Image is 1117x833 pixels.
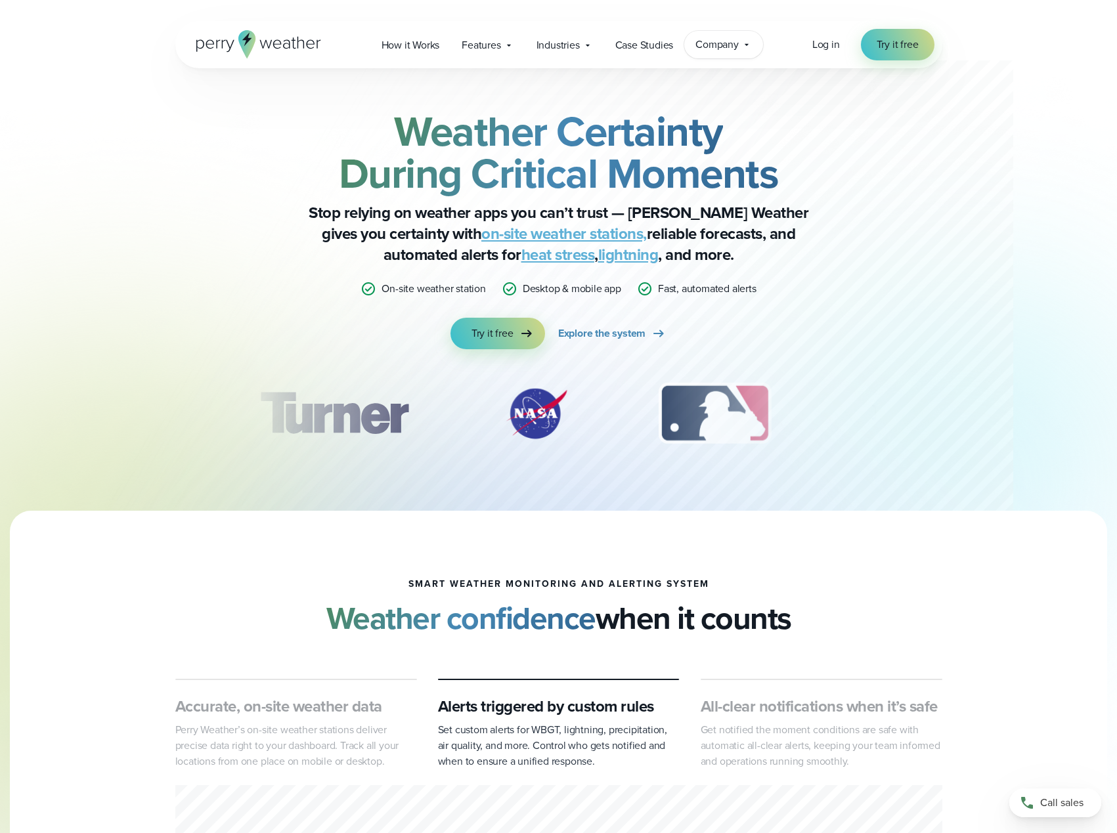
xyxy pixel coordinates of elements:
h1: smart weather monitoring and alerting system [408,579,709,589]
div: slideshow [241,381,877,453]
span: Industries [537,37,580,53]
span: Call sales [1040,795,1084,811]
img: PGA.svg [847,381,952,446]
a: How it Works [370,32,451,58]
a: on-site weather stations, [481,222,647,246]
p: Fast, automated alerts [658,281,756,297]
a: Try it free [861,29,934,60]
img: NASA.svg [491,381,582,446]
h3: All-clear notifications when it’s safe [701,696,942,717]
a: Log in [812,37,840,53]
p: Perry Weather’s on-site weather stations deliver precise data right to your dashboard. Track all ... [175,722,417,769]
a: Call sales [1009,788,1101,817]
a: Explore the system [558,318,667,349]
strong: Weather Certainty During Critical Moments [339,100,779,204]
span: Try it free [877,37,919,53]
a: heat stress [521,243,595,267]
a: Case Studies [604,32,685,58]
span: Features [462,37,500,53]
div: 3 of 12 [646,381,784,446]
span: Log in [812,37,840,52]
a: Try it free [450,318,545,349]
span: How it Works [382,37,440,53]
span: Company [695,37,739,53]
img: MLB.svg [646,381,784,446]
span: Try it free [471,326,514,341]
div: 4 of 12 [847,381,952,446]
p: Get notified the moment conditions are safe with automatic all-clear alerts, keeping your team in... [701,722,942,769]
img: Turner-Construction_1.svg [240,381,427,446]
span: Explore the system [558,326,646,341]
div: 1 of 12 [240,381,427,446]
p: Desktop & mobile app [523,281,621,297]
div: 2 of 12 [491,381,582,446]
p: Stop relying on weather apps you can’t trust — [PERSON_NAME] Weather gives you certainty with rel... [296,202,821,265]
h3: Alerts triggered by custom rules [438,696,680,717]
a: lightning [598,243,659,267]
span: Case Studies [615,37,674,53]
strong: Weather confidence [326,595,596,641]
h3: Accurate, on-site weather data [175,696,417,717]
p: Set custom alerts for WBGT, lightning, precipitation, air quality, and more. Control who gets not... [438,722,680,769]
h2: when it counts [326,600,791,637]
p: On-site weather station [382,281,485,297]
